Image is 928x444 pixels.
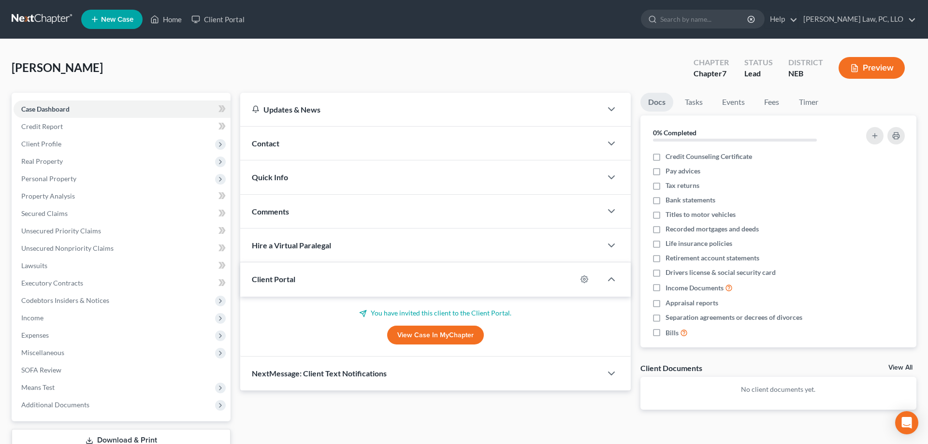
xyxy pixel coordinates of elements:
span: Unsecured Nonpriority Claims [21,244,114,252]
span: Personal Property [21,174,76,183]
span: Credit Report [21,122,63,130]
div: Lead [744,68,773,79]
a: Fees [756,93,787,112]
span: Comments [252,207,289,216]
a: SOFA Review [14,361,231,379]
a: Case Dashboard [14,100,231,118]
a: Unsecured Priority Claims [14,222,231,240]
span: Bank statements [666,195,715,205]
div: District [788,57,823,68]
span: Tax returns [666,181,699,190]
span: Drivers license & social security card [666,268,776,277]
span: Contact [252,139,279,148]
a: Client Portal [187,11,249,28]
a: Unsecured Nonpriority Claims [14,240,231,257]
div: Updates & News [252,104,590,115]
span: Quick Info [252,172,288,182]
a: Credit Report [14,118,231,135]
span: Client Portal [252,274,295,284]
span: New Case [101,16,133,23]
span: Client Profile [21,140,61,148]
span: Life insurance policies [666,239,732,248]
div: NEB [788,68,823,79]
p: You have invited this client to the Client Portal. [252,308,619,318]
a: Events [714,93,753,112]
a: View Case in MyChapter [387,326,484,345]
span: Secured Claims [21,209,68,217]
a: Tasks [677,93,710,112]
input: Search by name... [660,10,749,28]
a: Home [145,11,187,28]
a: Timer [791,93,826,112]
p: No client documents yet. [648,385,909,394]
div: Chapter [694,68,729,79]
span: 7 [722,69,726,78]
span: Titles to motor vehicles [666,210,736,219]
span: Additional Documents [21,401,89,409]
span: Property Analysis [21,192,75,200]
span: Lawsuits [21,261,47,270]
span: Miscellaneous [21,348,64,357]
button: Preview [839,57,905,79]
a: Help [765,11,797,28]
span: Executory Contracts [21,279,83,287]
div: Chapter [694,57,729,68]
span: Retirement account statements [666,253,759,263]
a: Secured Claims [14,205,231,222]
span: Case Dashboard [21,105,70,113]
span: Income [21,314,43,322]
span: Pay advices [666,166,700,176]
span: Real Property [21,157,63,165]
a: Docs [640,93,673,112]
span: Unsecured Priority Claims [21,227,101,235]
a: Lawsuits [14,257,231,274]
span: Hire a Virtual Paralegal [252,241,331,250]
a: Property Analysis [14,187,231,205]
span: Appraisal reports [666,298,718,308]
a: [PERSON_NAME] Law, PC, LLO [798,11,916,28]
span: Credit Counseling Certificate [666,152,752,161]
span: Recorded mortgages and deeds [666,224,759,234]
span: NextMessage: Client Text Notifications [252,369,387,378]
span: Separation agreements or decrees of divorces [666,313,802,322]
span: Income Documents [666,283,724,293]
span: SOFA Review [21,366,61,374]
span: Bills [666,328,679,338]
span: Expenses [21,331,49,339]
a: View All [888,364,913,371]
strong: 0% Completed [653,129,696,137]
div: Client Documents [640,363,702,373]
div: Open Intercom Messenger [895,411,918,434]
span: Means Test [21,383,55,391]
a: Executory Contracts [14,274,231,292]
span: Codebtors Insiders & Notices [21,296,109,304]
div: Status [744,57,773,68]
span: [PERSON_NAME] [12,60,103,74]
